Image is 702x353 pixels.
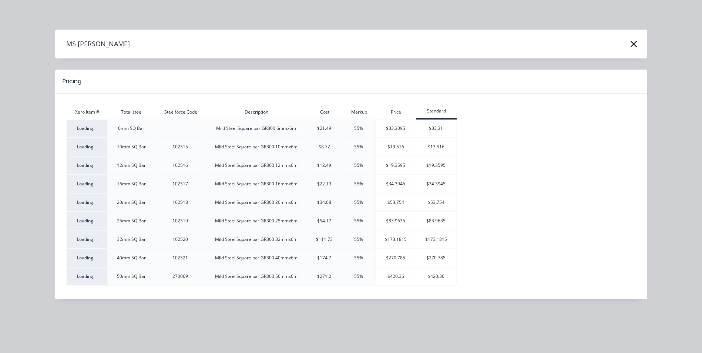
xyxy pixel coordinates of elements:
[206,273,306,280] div: Mild Steel Square bar GR300 50mmx6m
[376,273,416,280] div: $420.36
[155,109,206,115] div: Steelforce Code
[155,218,205,224] div: 102519
[342,181,375,187] div: 55%
[307,125,342,132] div: $21.49
[155,181,205,187] div: 102517
[206,236,306,243] div: Mild Steel Square bar GR300 32mmx6m
[307,162,342,169] div: $12.49
[307,181,342,187] div: $22.19
[108,109,155,115] div: Total steel
[66,109,108,115] div: Xero Item #
[376,125,416,132] div: $33.3095
[55,37,130,51] h4: MS [PERSON_NAME]
[307,218,342,224] div: $54.17
[77,181,97,187] span: Loading...
[206,144,306,150] div: Mild Steel Square bar GR300 10mmx6m
[342,199,375,206] div: 55%
[206,199,306,206] div: Mild Steel Square bar GR300 20mmx6m
[416,125,456,132] div: $33.31
[307,255,342,261] div: $174.7
[307,144,342,150] div: $8.72
[155,162,205,169] div: 102516
[77,273,97,279] span: Loading...
[416,181,456,187] div: $34.3945
[416,108,457,114] div: Standard
[77,236,97,242] span: Loading...
[307,109,342,115] div: Cost
[108,162,155,169] div: 12mm SQ Bar
[206,218,306,224] div: Mild Steel Square bar GR300 25mmx6m
[108,236,155,243] div: 32mm SQ Bar
[155,144,205,150] div: 102515
[77,255,97,261] span: Loading...
[342,236,375,243] div: 55%
[206,181,306,187] div: Mild Steel Square bar GR300 16mmx6m
[416,273,456,280] div: $420.36
[77,218,97,224] span: Loading...
[155,273,205,280] div: 270069
[307,236,342,243] div: $111.73
[307,273,342,280] div: $271.2
[342,255,375,261] div: 55%
[376,109,416,115] div: Price
[108,255,155,261] div: 40mm SQ Bar
[155,255,205,261] div: 102521
[416,144,456,150] div: $13.516
[342,125,375,132] div: 55%
[376,199,416,206] div: $53.754
[206,162,306,169] div: Mild Steel Square bar GR300 12mmx6m
[155,199,205,206] div: 102518
[63,77,81,86] div: Pricing
[416,162,456,169] div: $19.3595
[342,218,375,224] div: 55%
[206,125,306,132] div: Mild Steel Square bar GR300 6mmx6m
[342,273,375,280] div: 55%
[342,109,376,115] div: Markup
[416,218,456,224] div: $83.9635
[376,236,416,243] div: $173.1815
[342,144,375,150] div: 55%
[376,144,416,150] div: $13.516
[376,255,416,261] div: $270.785
[108,125,155,132] div: 6mm SQ Bar
[108,218,155,224] div: 25mm SQ Bar
[108,144,155,150] div: 10mm SQ Bar
[206,109,307,115] div: Description
[155,236,205,243] div: 102520
[206,255,306,261] div: Mild Steel Square bar GR300 40mmx6m
[77,125,97,131] span: Loading...
[77,162,97,168] span: Loading...
[108,181,155,187] div: 16mm SQ Bar
[416,255,456,261] div: $270.785
[342,162,375,169] div: 55%
[108,273,155,280] div: 50mm SQ Bar
[307,199,342,206] div: $34.68
[376,162,416,169] div: $19.3595
[77,144,97,150] span: Loading...
[416,236,456,243] div: $173.1815
[108,199,155,206] div: 20mm SQ Bar
[416,199,456,206] div: $53.754
[77,199,97,205] span: Loading...
[376,218,416,224] div: $83.9635
[376,181,416,187] div: $34.3945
